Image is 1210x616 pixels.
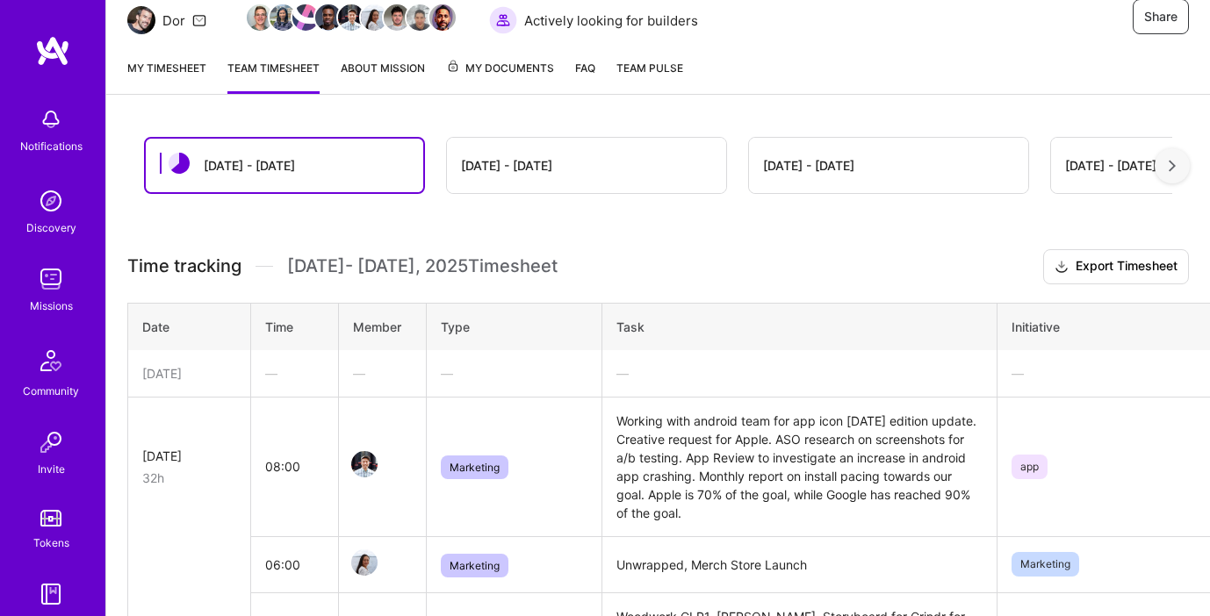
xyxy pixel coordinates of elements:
div: Missions [30,297,73,315]
th: Date [128,303,251,350]
span: Marketing [441,455,508,479]
a: My Documents [446,59,554,94]
span: Marketing [441,554,508,577]
img: Invite [33,425,68,460]
div: Invite [38,460,65,478]
img: Team Member Avatar [429,4,456,31]
div: [DATE] [142,447,236,465]
a: Team Member Avatar [363,3,385,32]
img: Team Member Avatar [270,4,296,31]
th: Member [339,303,427,350]
img: Team Member Avatar [351,549,378,576]
span: Marketing [1012,552,1079,577]
div: [DATE] [142,364,236,383]
a: Team Member Avatar [271,3,294,32]
img: Team Member Avatar [384,4,410,31]
a: Team Pulse [616,59,683,94]
a: Team Member Avatar [340,3,363,32]
img: tokens [40,510,61,526]
img: Team Member Avatar [361,4,387,31]
div: Dor [162,11,185,30]
div: — [265,364,324,383]
a: Team Member Avatar [294,3,317,32]
a: Team timesheet [227,59,320,94]
img: logo [35,35,70,67]
span: app [1012,455,1048,479]
a: Team Member Avatar [431,3,454,32]
a: My timesheet [127,59,206,94]
div: [DATE] - [DATE] [1065,156,1156,175]
th: Type [427,303,602,350]
a: Team Member Avatar [317,3,340,32]
div: Tokens [33,534,69,552]
span: Share [1144,8,1178,25]
td: 06:00 [251,536,339,592]
img: bell [33,102,68,137]
img: Team Architect [127,6,155,34]
td: Working with android team for app icon [DATE] edition update. Creative request for Apple. ASO res... [602,397,998,536]
img: guide book [33,577,68,612]
i: icon Download [1055,258,1069,276]
img: teamwork [33,261,68,297]
a: FAQ [575,59,595,94]
img: Team Member Avatar [247,4,273,31]
a: Team Member Avatar [353,449,376,479]
span: Time tracking [127,255,241,277]
div: — [441,364,587,383]
div: — [353,364,412,383]
i: icon Mail [192,13,206,27]
td: Unwrapped, Merch Store Launch [602,536,998,592]
img: Team Member Avatar [338,4,364,31]
a: About Mission [341,59,425,94]
td: 08:00 [251,397,339,536]
th: Task [602,303,998,350]
img: discovery [33,183,68,218]
img: Community [30,340,72,382]
div: — [616,364,983,383]
div: Discovery [26,218,76,237]
div: Notifications [20,137,83,155]
img: Actively looking for builders [489,6,517,34]
a: Team Member Avatar [385,3,408,32]
img: Team Member Avatar [292,4,319,31]
div: [DATE] - [DATE] [461,156,552,175]
span: [DATE] - [DATE] , 2025 Timesheet [287,255,558,277]
th: Time [251,303,339,350]
div: [DATE] - [DATE] [204,156,295,175]
div: Community [23,382,79,400]
span: Actively looking for builders [524,11,698,30]
span: Team Pulse [616,61,683,75]
button: Export Timesheet [1043,249,1189,284]
div: [DATE] - [DATE] [763,156,854,175]
span: My Documents [446,59,554,78]
a: Team Member Avatar [408,3,431,32]
img: Team Member Avatar [315,4,342,31]
div: 32h [142,469,236,487]
img: status icon [169,153,190,174]
a: Team Member Avatar [353,548,376,577]
img: Team Member Avatar [351,451,378,477]
a: Team Member Avatar [248,3,271,32]
img: right [1169,160,1176,172]
img: Team Member Avatar [407,4,433,31]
